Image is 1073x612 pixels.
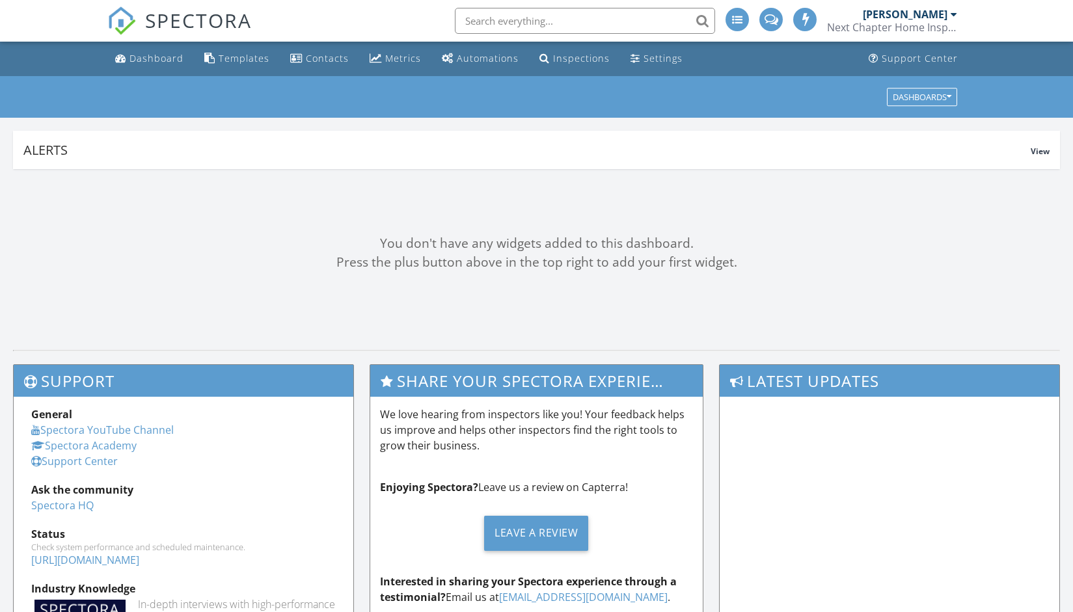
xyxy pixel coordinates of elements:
div: Alerts [23,141,1031,159]
a: Contacts [285,47,354,71]
a: Support Center [31,454,118,468]
div: Settings [644,52,683,64]
a: Settings [625,47,688,71]
div: [PERSON_NAME] [863,8,947,21]
h3: Share Your Spectora Experience [370,365,702,397]
h3: Support [14,365,353,397]
a: [EMAIL_ADDRESS][DOMAIN_NAME] [499,590,668,604]
span: SPECTORA [145,7,252,34]
span: View [1031,146,1050,157]
a: Templates [199,47,275,71]
a: Leave a Review [380,505,692,561]
strong: General [31,407,72,421]
a: Dashboard [110,47,189,71]
a: Spectora HQ [31,498,94,512]
a: Spectora YouTube Channel [31,423,174,437]
a: Automations (Advanced) [437,47,524,71]
input: Search everything... [455,8,715,34]
div: Leave a Review [484,516,588,551]
div: Press the plus button above in the top right to add your first widget. [13,253,1060,272]
div: Support Center [882,52,958,64]
div: You don't have any widgets added to this dashboard. [13,234,1060,253]
div: Contacts [306,52,349,64]
h3: Latest Updates [720,365,1059,397]
div: Status [31,526,336,542]
p: We love hearing from inspectors like you! Your feedback helps us improve and helps other inspecto... [380,406,692,453]
div: Templates [219,52,269,64]
a: SPECTORA [107,18,252,45]
div: Automations [457,52,519,64]
div: Ask the community [31,482,336,498]
a: Inspections [534,47,615,71]
div: Next Chapter Home Inspections [827,21,957,34]
div: Industry Knowledge [31,581,336,596]
button: Dashboards [887,88,957,106]
img: The Best Home Inspection Software - Spectora [107,7,136,35]
a: Metrics [364,47,426,71]
div: Check system performance and scheduled maintenance. [31,542,336,552]
a: Support Center [863,47,963,71]
strong: Interested in sharing your Spectora experience through a testimonial? [380,574,677,604]
div: Metrics [385,52,421,64]
div: Dashboards [893,92,951,101]
p: Email us at . [380,574,692,605]
a: [URL][DOMAIN_NAME] [31,553,139,567]
a: Spectora Academy [31,438,137,453]
div: Dashboard [129,52,183,64]
div: Inspections [553,52,610,64]
strong: Enjoying Spectora? [380,480,478,494]
p: Leave us a review on Capterra! [380,479,692,495]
